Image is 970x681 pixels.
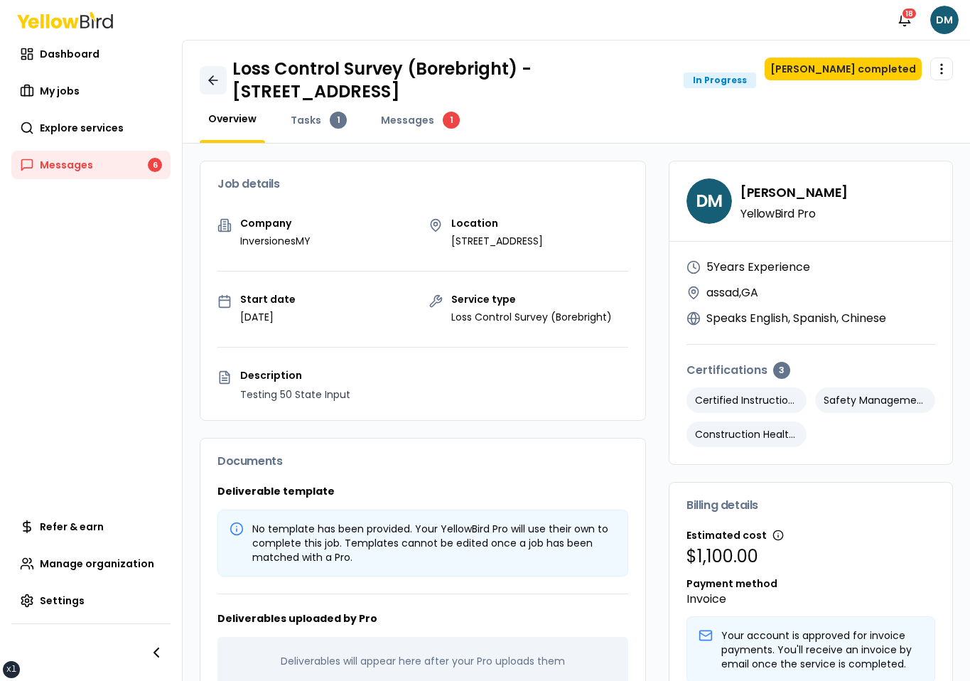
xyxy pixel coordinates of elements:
span: DM [930,6,959,34]
h1: Loss Control Survey (Borebright) - [STREET_ADDRESS] [232,58,672,103]
div: 1 [330,112,347,129]
span: Tasks [291,113,321,127]
div: No template has been provided. Your YellowBird Pro will use their own to complete this job. Templ... [252,522,616,564]
a: Tasks1 [282,112,355,129]
span: Payment method [686,577,777,591]
span: Manage organization [40,557,154,571]
h3: Deliverables uploaded by Pro [217,611,628,626]
div: xl [6,664,16,675]
div: 6 [148,158,162,172]
p: Location [451,218,543,228]
span: Explore services [40,121,124,135]
a: My jobs [11,77,171,105]
button: [PERSON_NAME] completed [765,58,922,80]
h3: Deliverable template [217,484,628,498]
p: Certified Instructional Trainer (CIT) [686,387,807,413]
p: Speaks English , Spanish, Chinese [706,310,886,327]
p: Construction Health & Safety Technician (CHST) [686,422,807,447]
span: Estimated cost [686,528,767,542]
a: Messages1 [372,112,468,129]
div: In Progress [684,73,756,88]
a: Manage organization [11,549,171,578]
p: $1,100.00 [686,545,935,568]
p: Loss Control Survey (Borebright) [451,310,612,324]
p: Service type [451,294,612,304]
p: Your account is approved for invoice payments. You'll receive an invoice by email once the servic... [721,628,923,671]
p: assad , GA [706,284,758,301]
div: 3 [773,362,790,379]
span: Messages [381,113,434,127]
span: Messages [40,158,93,172]
span: Dashboard [40,47,99,61]
a: Explore services [11,114,171,142]
a: Dashboard [11,40,171,68]
p: [DATE] [240,310,296,324]
p: Testing 50 State Input [240,386,628,403]
p: 5 Years Experience [706,259,810,276]
span: DM [686,178,732,224]
p: Description [240,370,628,380]
span: Documents [217,453,282,469]
p: Company [240,218,311,228]
button: 18 [890,6,919,34]
span: My jobs [40,84,80,98]
a: Settings [11,586,171,615]
p: Invoice [686,591,935,608]
div: 18 [901,7,917,20]
p: YellowBird Pro [740,208,848,220]
div: 1 [443,112,460,129]
h3: Job details [217,178,628,190]
span: Refer & earn [40,520,104,534]
a: Messages6 [11,151,171,179]
p: Safety Management Specialist (SMS) [815,387,935,413]
h4: [PERSON_NAME] [740,183,848,203]
h4: Certifications [686,362,935,379]
span: Overview [208,112,257,126]
p: [STREET_ADDRESS] [451,234,543,248]
a: Overview [200,112,265,126]
p: Start date [240,294,296,304]
span: Billing details [686,500,758,511]
a: Refer & earn [11,513,171,541]
span: Settings [40,594,85,608]
p: InversionesMY [240,234,311,248]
